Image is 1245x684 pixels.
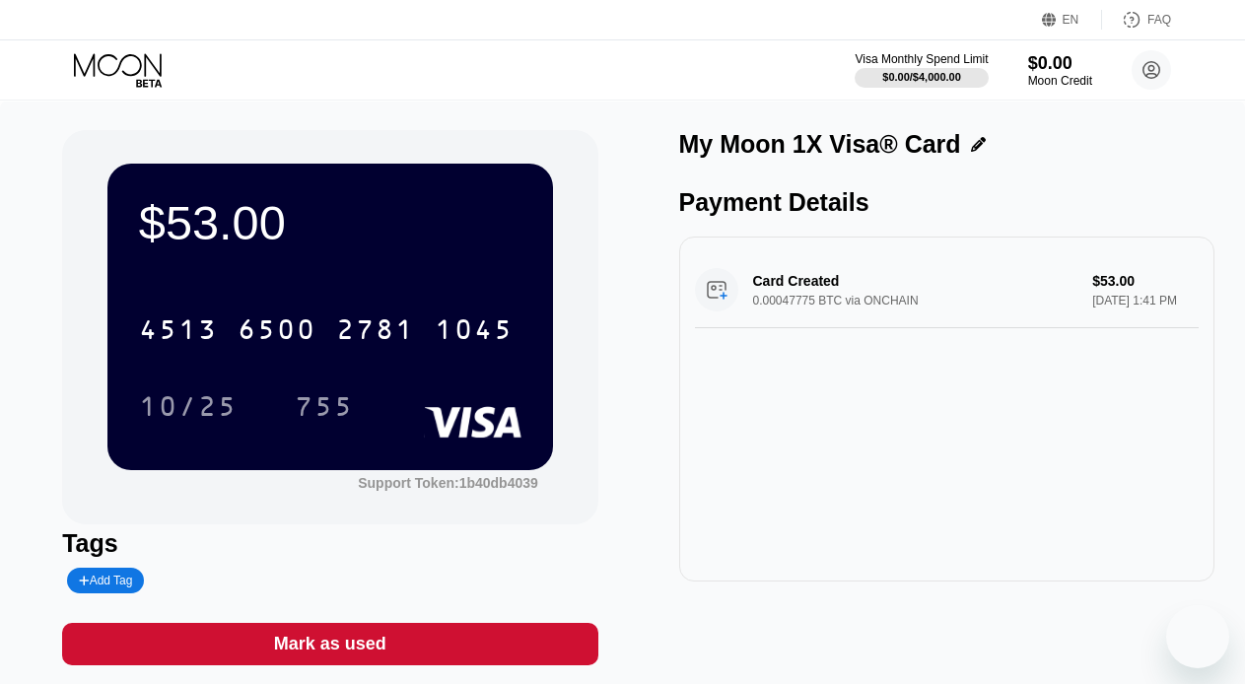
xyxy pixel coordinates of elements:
[274,633,386,655] div: Mark as used
[855,52,988,88] div: Visa Monthly Spend Limit$0.00/$4,000.00
[1166,605,1229,668] iframe: Button to launch messaging window
[238,316,316,348] div: 6500
[295,393,354,425] div: 755
[79,574,132,587] div: Add Tag
[435,316,514,348] div: 1045
[139,195,521,250] div: $53.00
[679,130,961,159] div: My Moon 1X Visa® Card
[280,381,369,431] div: 755
[1028,53,1092,74] div: $0.00
[358,475,538,491] div: Support Token: 1b40db4039
[139,316,218,348] div: 4513
[358,475,538,491] div: Support Token:1b40db4039
[1028,74,1092,88] div: Moon Credit
[62,623,597,665] div: Mark as used
[1147,13,1171,27] div: FAQ
[124,381,252,431] div: 10/25
[679,188,1214,217] div: Payment Details
[882,71,961,83] div: $0.00 / $4,000.00
[1028,53,1092,88] div: $0.00Moon Credit
[139,393,238,425] div: 10/25
[1102,10,1171,30] div: FAQ
[127,305,525,354] div: 4513650027811045
[855,52,988,66] div: Visa Monthly Spend Limit
[1063,13,1079,27] div: EN
[67,568,144,593] div: Add Tag
[336,316,415,348] div: 2781
[62,529,597,558] div: Tags
[1042,10,1102,30] div: EN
